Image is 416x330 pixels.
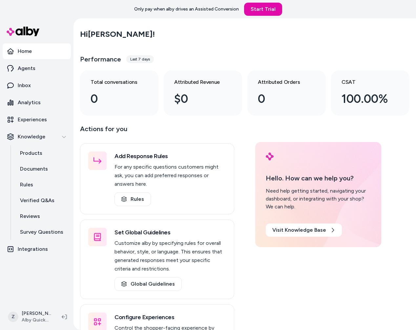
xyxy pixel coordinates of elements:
div: Last 7 days [126,55,154,63]
div: 0 [91,90,137,108]
h3: Attributed Orders [258,78,305,86]
a: Experiences [3,112,71,128]
button: Knowledge [3,129,71,145]
p: Rules [20,181,33,189]
span: Z [8,312,18,322]
a: Survey Questions [13,224,71,240]
a: Analytics [3,95,71,110]
p: Only pay when alby drives an Assisted Conversion [134,6,239,12]
p: Experiences [18,116,47,124]
a: Integrations [3,241,71,257]
a: Global Guidelines [114,277,182,291]
p: Actions for you [80,124,234,139]
p: Reviews [20,212,40,220]
p: Documents [20,165,48,173]
div: 0 [258,90,305,108]
a: Verified Q&As [13,193,71,208]
p: Knowledge [18,133,45,141]
img: alby Logo [266,153,274,160]
p: Products [20,149,42,157]
button: Z[PERSON_NAME]Alby QuickStart Store [4,306,56,327]
h3: Performance [80,55,121,64]
a: Attributed Revenue $0 [164,70,242,116]
p: Analytics [18,99,41,106]
a: Attributed Orders 0 [247,70,326,116]
p: Agents [18,64,35,72]
p: Home [18,47,32,55]
span: Alby QuickStart Store [22,317,51,323]
h3: Set Global Guidelines [114,228,226,237]
p: Survey Questions [20,228,63,236]
div: Need help getting started, navigating your dashboard, or integrating with your shop? We can help. [266,187,371,211]
p: Inbox [18,82,31,89]
h3: CSAT [342,78,388,86]
a: Documents [13,161,71,177]
a: Rules [13,177,71,193]
div: $0 [174,90,221,108]
a: Rules [114,192,151,206]
h2: Hi [PERSON_NAME] ! [80,29,155,39]
div: 100.00% [342,90,388,108]
a: CSAT 100.00% [331,70,409,116]
img: alby Logo [7,27,39,36]
a: Reviews [13,208,71,224]
p: Integrations [18,245,48,253]
p: For any specific questions customers might ask, you can add preferred responses or answers here. [114,163,226,188]
p: [PERSON_NAME] [22,310,51,317]
a: Products [13,145,71,161]
h3: Configure Experiences [114,313,226,322]
p: Customize alby by specifying rules for overall behavior, style, or language. This ensures that ge... [114,239,226,273]
a: Start Trial [244,3,282,16]
p: Hello. How can we help you? [266,173,371,183]
a: Home [3,43,71,59]
a: Visit Knowledge Base [266,224,342,237]
h3: Total conversations [91,78,137,86]
h3: Add Response Rules [114,152,226,161]
p: Verified Q&As [20,197,54,204]
a: Inbox [3,78,71,93]
a: Total conversations 0 [80,70,158,116]
h3: Attributed Revenue [174,78,221,86]
a: Agents [3,60,71,76]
